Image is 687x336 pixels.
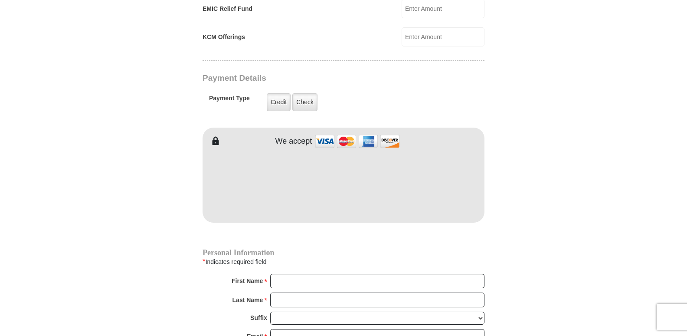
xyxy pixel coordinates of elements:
[203,33,245,42] label: KCM Offerings
[209,95,250,106] h5: Payment Type
[275,137,312,146] h4: We accept
[232,294,263,306] strong: Last Name
[250,312,267,324] strong: Suffix
[203,249,484,256] h4: Personal Information
[203,73,424,83] h3: Payment Details
[402,27,484,46] input: Enter Amount
[232,275,263,287] strong: First Name
[267,93,291,111] label: Credit
[203,256,484,267] div: Indicates required field
[314,132,401,151] img: credit cards accepted
[203,4,252,13] label: EMIC Relief Fund
[292,93,317,111] label: Check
